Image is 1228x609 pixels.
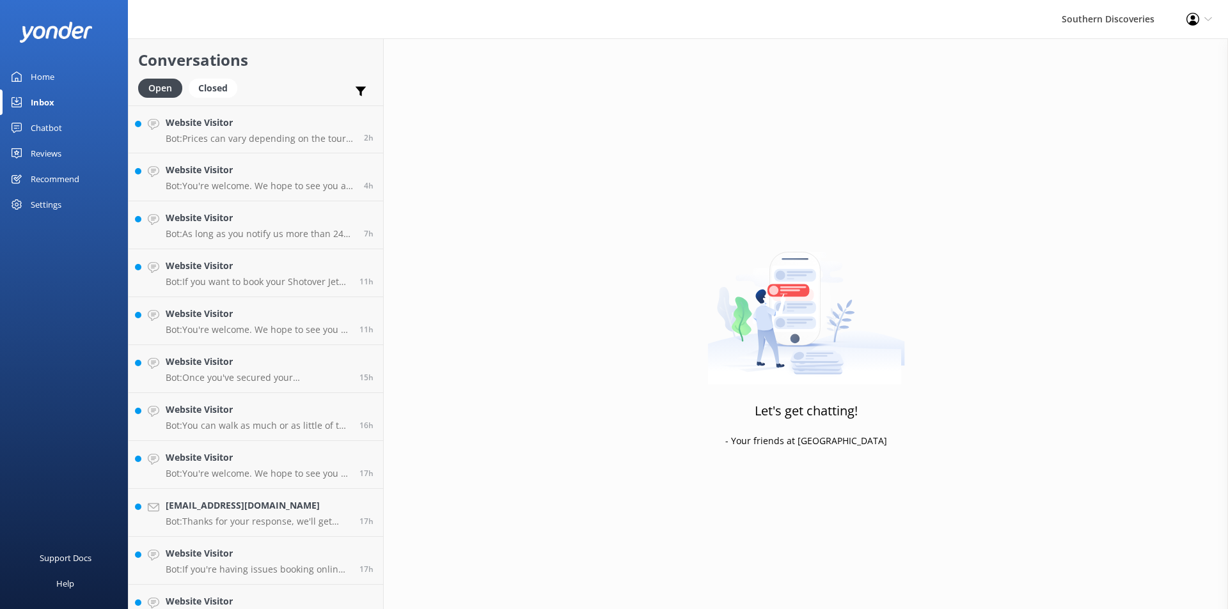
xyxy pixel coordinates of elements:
a: Closed [189,81,244,95]
div: Help [56,571,74,596]
div: Reviews [31,141,61,166]
a: Website VisitorBot:As long as you notify us more than 24 hours before departure, you can cancel y... [129,201,383,249]
a: Website VisitorBot:You're welcome. We hope to see you at Southern Discoveries soon!4h [129,153,383,201]
h2: Conversations [138,48,374,72]
h4: Website Visitor [166,594,350,608]
span: Oct 03 2025 03:09pm (UTC +13:00) Pacific/Auckland [359,468,374,479]
p: Bot: As long as you notify us more than 24 hours before departure, you can cancel your booking fo... [166,228,354,240]
span: Oct 04 2025 05:53am (UTC +13:00) Pacific/Auckland [364,132,374,143]
p: Bot: Prices can vary depending on the tour, season, and fare type. For the most up-to-date pricin... [166,133,354,144]
a: Website VisitorBot:You're welcome. We hope to see you at Southern Discoveries soon!11h [129,297,383,345]
div: Recommend [31,166,79,192]
div: Chatbot [31,115,62,141]
p: Bot: You can walk as much or as little of the track as you'd prefer since it isn't a loop track. ... [166,420,350,431]
span: Oct 03 2025 02:53pm (UTC +13:00) Pacific/Auckland [359,516,374,527]
a: Open [138,81,189,95]
div: Inbox [31,89,54,115]
a: Website VisitorBot:If you're having issues booking online or adding to your cart, you can contact... [129,537,383,585]
h4: Website Visitor [166,259,350,273]
a: Website VisitorBot:Prices can vary depending on the tour, season, and fare type. For the most up-... [129,105,383,153]
h4: Website Visitor [166,451,350,465]
img: artwork of a man stealing a conversation from at giant smartphone [707,225,905,385]
div: Home [31,64,54,89]
p: - Your friends at [GEOGRAPHIC_DATA] [725,434,887,448]
p: Bot: Thanks for your response, we'll get back to you as soon as we can during opening hours. [166,516,350,527]
a: Website VisitorBot:You're welcome. We hope to see you at Southern Discoveries soon!17h [129,441,383,489]
img: yonder-white-logo.png [19,22,93,43]
h4: Website Visitor [166,211,354,225]
span: Oct 03 2025 04:51pm (UTC +13:00) Pacific/Auckland [359,372,374,383]
a: [EMAIL_ADDRESS][DOMAIN_NAME]Bot:Thanks for your response, we'll get back to you as soon as we can... [129,489,383,537]
p: Bot: You're welcome. We hope to see you at Southern Discoveries soon! [166,324,350,335]
p: Bot: You're welcome. We hope to see you at Southern Discoveries soon! [166,180,354,192]
a: Website VisitorBot:Once you've secured your accommodation, let us know where you're staying, and ... [129,345,383,393]
p: Bot: Once you've secured your accommodation, let us know where you're staying, and we'll confirm ... [166,372,350,383]
div: Closed [189,79,237,98]
span: Oct 03 2025 04:14pm (UTC +13:00) Pacific/Auckland [359,420,374,431]
span: Oct 03 2025 08:28pm (UTC +13:00) Pacific/Auckland [359,324,374,335]
span: Oct 04 2025 03:46am (UTC +13:00) Pacific/Auckland [364,180,374,191]
div: Settings [31,192,61,217]
h3: Let's get chatting! [755,401,858,421]
h4: Website Visitor [166,163,354,177]
a: Website VisitorBot:You can walk as much or as little of the track as you'd prefer since it isn't ... [129,393,383,441]
span: Oct 03 2025 02:42pm (UTC +13:00) Pacific/Auckland [359,564,374,574]
p: Bot: If you're having issues booking online or adding to your cart, you can contact the Southern ... [166,564,350,575]
p: Bot: You're welcome. We hope to see you at Southern Discoveries soon! [166,468,350,479]
div: Open [138,79,182,98]
h4: Website Visitor [166,355,350,369]
span: Oct 03 2025 08:51pm (UTC +13:00) Pacific/Auckland [359,276,374,287]
h4: Website Visitor [166,546,350,560]
p: Bot: If you want to book your Shotover Jet on an alternative day, please contact our reservations... [166,276,350,288]
a: Website VisitorBot:If you want to book your Shotover Jet on an alternative day, please contact ou... [129,249,383,297]
div: Support Docs [40,545,91,571]
h4: Website Visitor [166,116,354,130]
span: Oct 04 2025 12:49am (UTC +13:00) Pacific/Auckland [364,228,374,239]
h4: Website Visitor [166,403,350,417]
h4: Website Visitor [166,307,350,321]
h4: [EMAIL_ADDRESS][DOMAIN_NAME] [166,498,350,513]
